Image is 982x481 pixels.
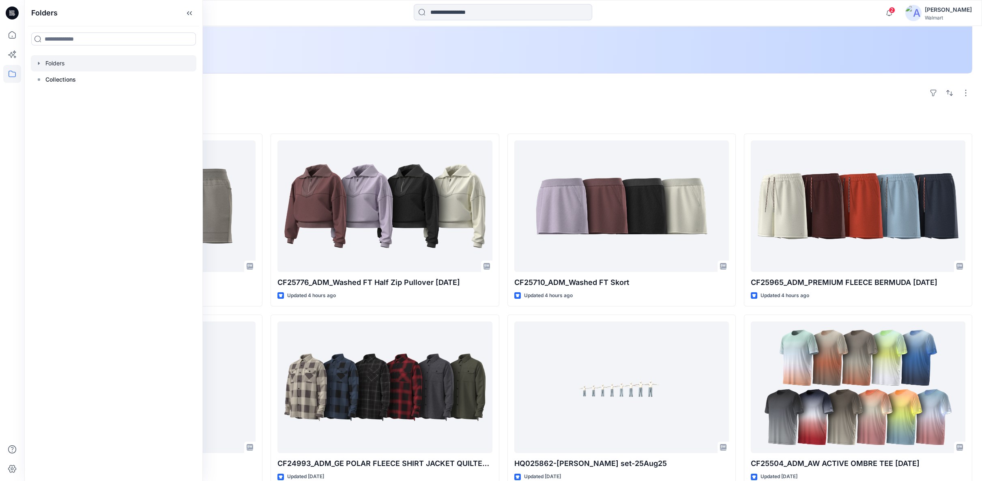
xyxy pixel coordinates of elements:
[925,15,972,21] div: Walmart
[751,140,965,272] a: CF25965_ADM_PREMIUM FLEECE BERMUDA 24JUL25
[524,291,573,300] p: Updated 4 hours ago
[751,321,965,453] a: CF25504_ADM_AW ACTIVE OMBRE TEE 23MAY25
[524,472,561,481] p: Updated [DATE]
[514,321,729,453] a: HQ025862-BAGGY DENIM JEAN-Size set-25Aug25
[45,75,76,84] p: Collections
[751,458,965,469] p: CF25504_ADM_AW ACTIVE OMBRE TEE [DATE]
[34,116,972,125] h4: Styles
[277,458,492,469] p: CF24993_ADM_GE POLAR FLEECE SHIRT JACKET QUILTED LINING
[287,472,324,481] p: Updated [DATE]
[514,458,729,469] p: HQ025862-[PERSON_NAME] set-25Aug25
[277,140,492,272] a: CF25776_ADM_Washed FT Half Zip Pullover 26JUL25
[761,291,809,300] p: Updated 4 hours ago
[277,321,492,453] a: CF24993_ADM_GE POLAR FLEECE SHIRT JACKET QUILTED LINING
[287,291,336,300] p: Updated 4 hours ago
[514,277,729,288] p: CF25710_ADM_Washed FT Skort
[514,140,729,272] a: CF25710_ADM_Washed FT Skort
[889,7,895,13] span: 2
[761,472,797,481] p: Updated [DATE]
[905,5,922,21] img: avatar
[751,277,965,288] p: CF25965_ADM_PREMIUM FLEECE BERMUDA [DATE]
[925,5,972,15] div: [PERSON_NAME]
[277,277,492,288] p: CF25776_ADM_Washed FT Half Zip Pullover [DATE]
